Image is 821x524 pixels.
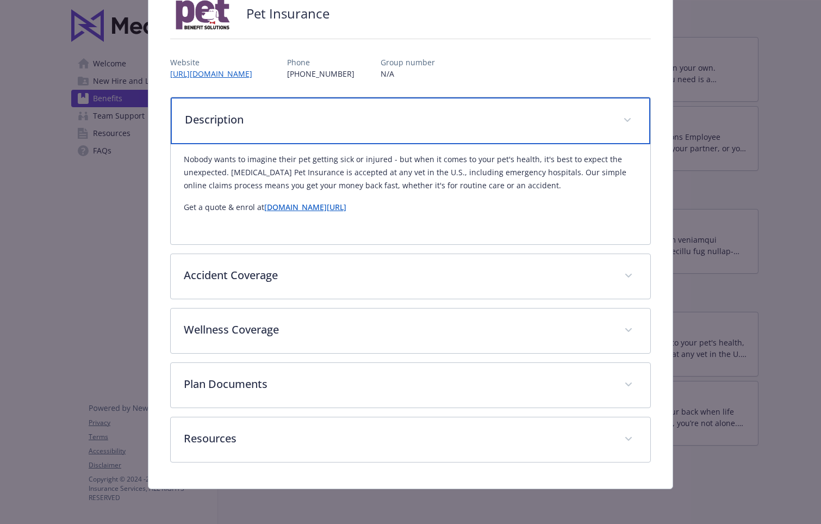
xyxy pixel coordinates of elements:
[184,267,611,283] p: Accident Coverage
[171,417,650,462] div: Resources
[264,202,346,212] a: [DOMAIN_NAME][URL]
[246,4,329,23] h2: Pet Insurance
[287,68,354,79] p: [PHONE_NUMBER]
[184,322,611,338] p: Wellness Coverage
[184,201,637,214] p: Get a quote & enrol at
[171,363,650,408] div: Plan Documents
[381,57,435,68] p: Group number
[185,112,610,128] p: Description
[171,144,650,244] div: Description
[287,57,354,68] p: Phone
[184,430,611,447] p: Resources
[170,57,261,68] p: Website
[170,69,261,79] a: [URL][DOMAIN_NAME]
[171,309,650,353] div: Wellness Coverage
[381,68,435,79] p: N/A
[171,254,650,299] div: Accident Coverage
[184,153,637,192] p: Nobody wants to imagine their pet getting sick or injured - but when it comes to your pet's healt...
[184,376,611,392] p: Plan Documents
[171,97,650,144] div: Description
